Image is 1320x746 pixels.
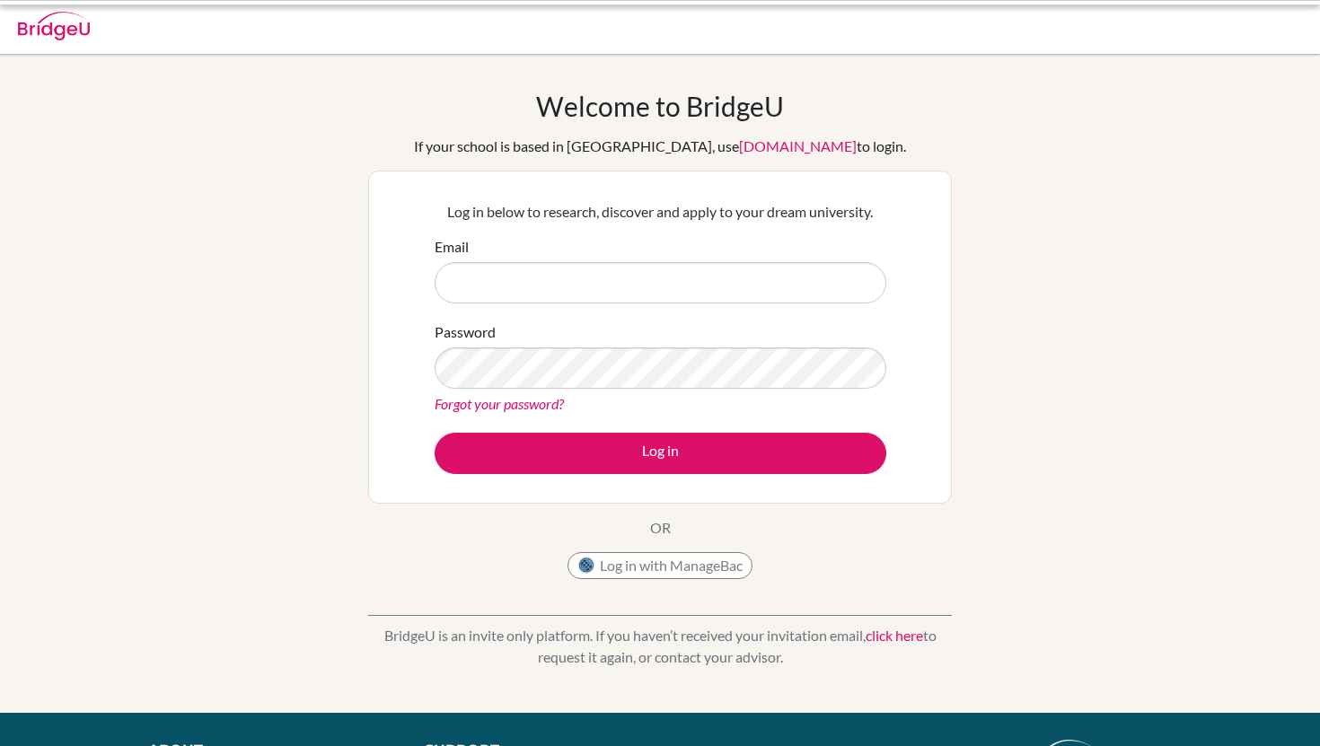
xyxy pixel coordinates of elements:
[435,236,469,258] label: Email
[866,627,923,644] a: click here
[536,90,784,122] h1: Welcome to BridgeU
[650,517,671,539] p: OR
[435,201,886,223] p: Log in below to research, discover and apply to your dream university.
[739,137,857,154] a: [DOMAIN_NAME]
[435,321,496,343] label: Password
[368,625,952,668] p: BridgeU is an invite only platform. If you haven’t received your invitation email, to request it ...
[18,12,90,40] img: Bridge-U
[435,395,564,412] a: Forgot your password?
[435,433,886,474] button: Log in
[568,552,752,579] button: Log in with ManageBac
[414,136,906,157] div: If your school is based in [GEOGRAPHIC_DATA], use to login.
